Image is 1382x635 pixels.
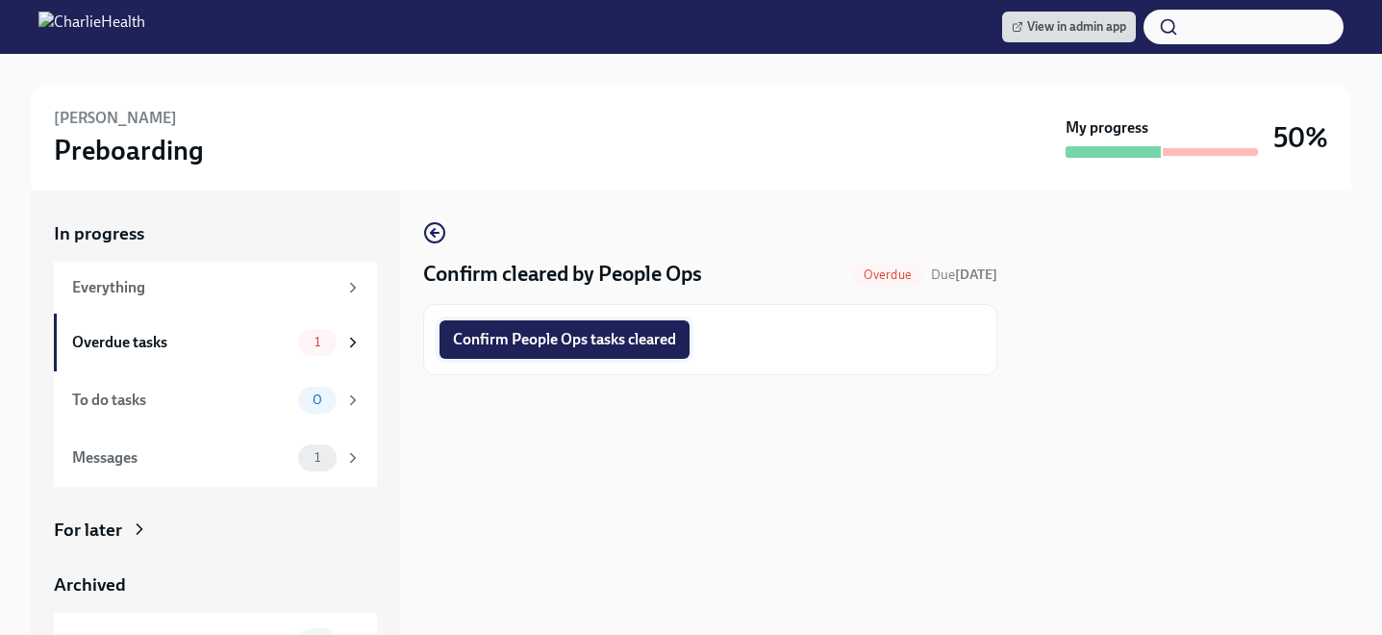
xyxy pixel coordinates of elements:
div: To do tasks [72,390,290,411]
span: Due [931,267,997,283]
span: View in admin app [1012,17,1126,37]
span: Confirm People Ops tasks cleared [453,330,676,349]
span: 1 [303,335,332,349]
span: 1 [303,450,332,465]
div: Everything [72,277,337,298]
span: August 31st, 2025 09:00 [931,266,997,284]
h6: [PERSON_NAME] [54,108,177,129]
a: To do tasks0 [54,371,377,429]
h3: Preboarding [54,133,204,167]
div: Overdue tasks [72,332,290,353]
a: In progress [54,221,377,246]
div: For later [54,518,122,543]
button: Confirm People Ops tasks cleared [440,320,690,359]
a: Archived [54,572,377,597]
div: Messages [72,447,290,469]
a: Everything [54,262,377,314]
strong: My progress [1066,117,1148,139]
a: Messages1 [54,429,377,487]
span: Overdue [852,267,923,282]
img: CharlieHealth [38,12,145,42]
span: 0 [301,393,334,407]
a: Overdue tasks1 [54,314,377,371]
a: View in admin app [1002,12,1136,42]
h3: 50% [1273,120,1328,155]
a: For later [54,518,377,543]
h4: Confirm cleared by People Ops [423,260,702,289]
strong: [DATE] [955,267,997,283]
